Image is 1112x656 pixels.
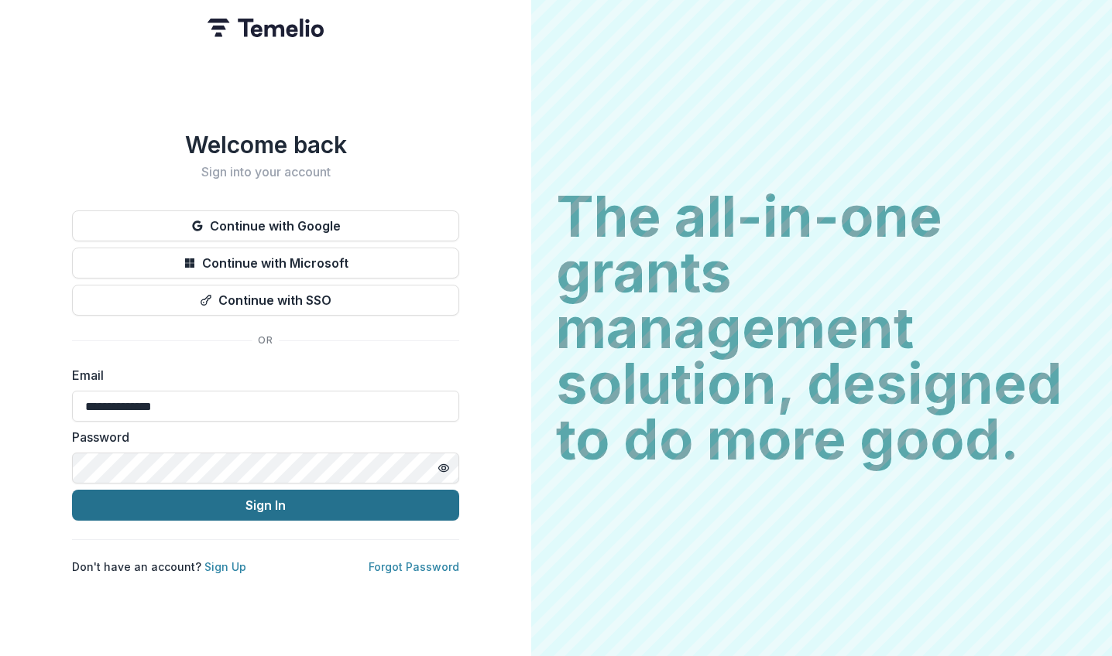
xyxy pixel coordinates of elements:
[72,490,459,521] button: Sign In
[369,560,459,573] a: Forgot Password
[72,559,246,575] p: Don't have an account?
[72,165,459,179] h2: Sign into your account
[72,366,450,384] label: Email
[72,248,459,278] button: Continue with Microsoft
[204,560,246,573] a: Sign Up
[72,210,459,241] button: Continue with Google
[72,285,459,316] button: Continue with SSO
[431,456,456,480] button: Toggle password visibility
[72,131,459,159] h1: Welcome back
[208,19,324,37] img: Temelio
[72,428,450,446] label: Password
